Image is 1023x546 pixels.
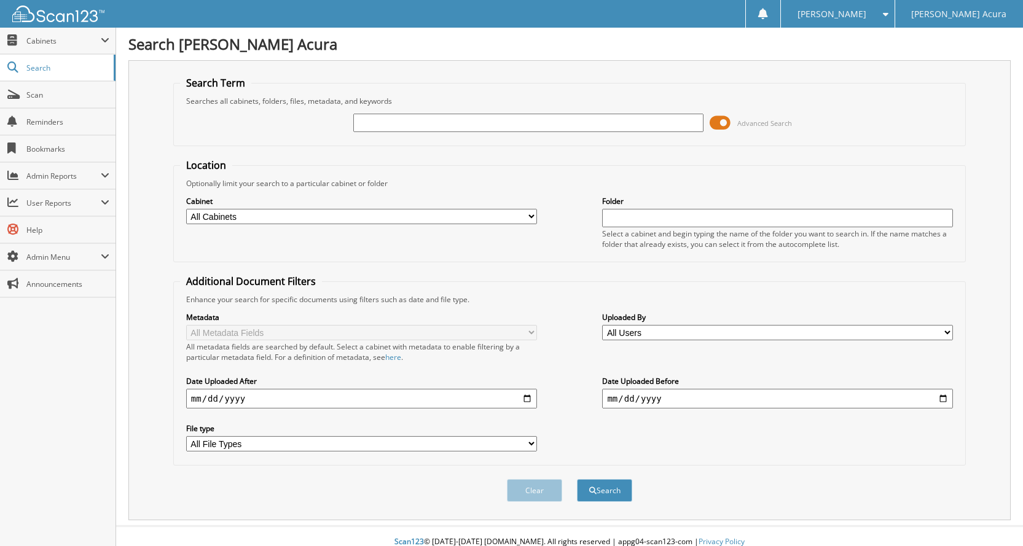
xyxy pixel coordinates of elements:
label: File type [186,423,537,434]
div: Enhance your search for specific documents using filters such as date and file type. [180,294,959,305]
button: Clear [507,479,562,502]
span: Help [26,225,109,235]
label: Date Uploaded Before [602,376,953,386]
span: Reminders [26,117,109,127]
label: Uploaded By [602,312,953,322]
span: Admin Reports [26,171,101,181]
span: Scan [26,90,109,100]
a: here [385,352,401,362]
span: [PERSON_NAME] Acura [911,10,1006,18]
legend: Location [180,158,232,172]
span: Search [26,63,108,73]
div: Optionally limit your search to a particular cabinet or folder [180,178,959,189]
span: Advanced Search [737,119,792,128]
span: Cabinets [26,36,101,46]
label: Cabinet [186,196,537,206]
label: Metadata [186,312,537,322]
div: Searches all cabinets, folders, files, metadata, and keywords [180,96,959,106]
legend: Search Term [180,76,251,90]
span: Bookmarks [26,144,109,154]
div: All metadata fields are searched by default. Select a cabinet with metadata to enable filtering b... [186,341,537,362]
input: end [602,389,953,408]
label: Date Uploaded After [186,376,537,386]
h1: Search [PERSON_NAME] Acura [128,34,1011,54]
span: Announcements [26,279,109,289]
input: start [186,389,537,408]
legend: Additional Document Filters [180,275,322,288]
div: Select a cabinet and begin typing the name of the folder you want to search in. If the name match... [602,228,953,249]
label: Folder [602,196,953,206]
img: scan123-logo-white.svg [12,6,104,22]
button: Search [577,479,632,502]
span: [PERSON_NAME] [798,10,866,18]
span: Admin Menu [26,252,101,262]
span: User Reports [26,198,101,208]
